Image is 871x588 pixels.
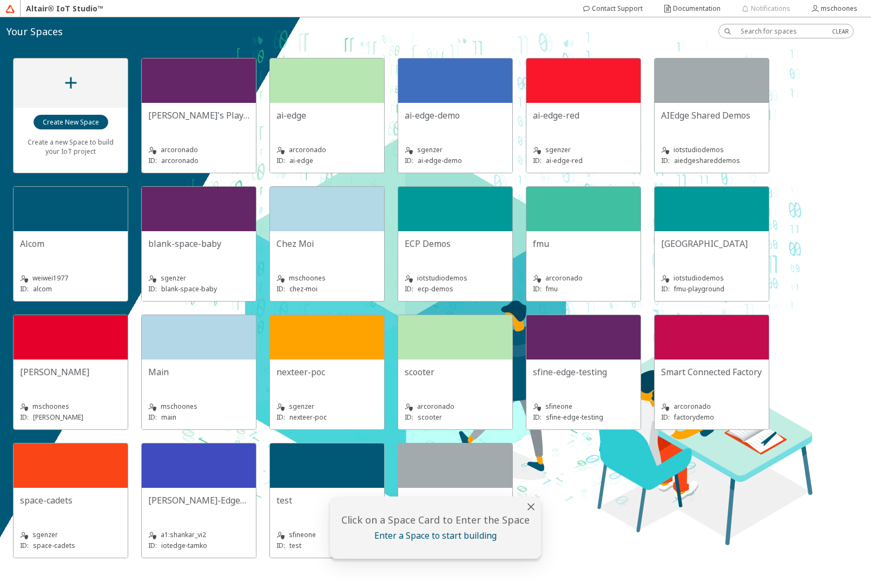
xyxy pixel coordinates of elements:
[276,145,378,155] unity-typography: arcoronado
[336,530,535,541] unity-typography: Enter a Space to start building
[405,109,506,121] unity-typography: ai-edge-demo
[148,145,249,155] unity-typography: arcoronado
[20,494,121,506] unity-typography: space-cadets
[674,284,724,293] p: fmu-playground
[20,366,121,378] unity-typography: [PERSON_NAME]
[20,413,29,422] p: ID:
[276,413,285,422] p: ID:
[661,145,762,155] unity-typography: iotstudiodemos
[289,541,301,550] p: test
[276,401,378,412] unity-typography: sgenzer
[405,156,413,165] p: ID:
[20,130,121,163] unity-typography: Create a new Space to build your IoT project
[276,273,378,284] unity-typography: mschoones
[674,156,740,165] p: aiedgeshareddemos
[33,541,75,550] p: space-cadets
[33,284,52,293] p: alcom
[405,273,506,284] unity-typography: iotstudiodemos
[289,284,318,293] p: chez-moi
[405,238,506,250] unity-typography: ECP Demos
[418,413,442,422] p: scooter
[405,366,506,378] unity-typography: scooter
[148,494,249,506] unity-typography: [PERSON_NAME]-EdgeApps
[148,366,249,378] unity-typography: Main
[20,284,29,293] p: ID:
[674,413,714,422] p: factorydemo
[148,541,157,550] p: ID:
[546,413,603,422] p: sfine-edge-testing
[418,156,462,165] p: ai-edge-demo
[276,366,378,378] unity-typography: nexteer-poc
[276,156,285,165] p: ID:
[661,284,670,293] p: ID:
[148,156,157,165] p: ID:
[148,401,249,412] unity-typography: mschoones
[336,513,535,526] unity-typography: Click on a Space Card to Enter the Space
[546,156,583,165] p: ai-edge-red
[148,530,249,540] unity-typography: a1:shankar_vi2
[276,541,285,550] p: ID:
[405,145,506,155] unity-typography: sgenzer
[148,273,249,284] unity-typography: sgenzer
[148,413,157,422] p: ID:
[661,273,762,284] unity-typography: iotstudiodemos
[533,366,634,378] unity-typography: sfine-edge-testing
[533,401,634,412] unity-typography: sfineone
[276,109,378,121] unity-typography: ai-edge
[405,413,413,422] p: ID:
[661,366,762,378] unity-typography: Smart Connected Factory
[405,401,506,412] unity-typography: arcoronado
[661,413,670,422] p: ID:
[20,541,29,550] p: ID:
[289,413,327,422] p: nexteer-poc
[533,413,542,422] p: ID:
[161,156,199,165] p: arcoronado
[148,109,249,121] unity-typography: [PERSON_NAME]'s Playground
[20,273,121,284] unity-typography: weiwei1977
[533,284,542,293] p: ID:
[148,284,157,293] p: ID:
[276,284,285,293] p: ID:
[405,494,506,506] unity-typography: Vulcan Cars
[533,156,542,165] p: ID:
[33,413,83,422] p: [PERSON_NAME]
[533,145,634,155] unity-typography: sgenzer
[661,109,762,121] unity-typography: AIEdge Shared Demos
[20,401,121,412] unity-typography: mschoones
[161,413,176,422] p: main
[161,284,217,293] p: blank-space-baby
[405,284,413,293] p: ID:
[546,284,558,293] p: fmu
[20,530,121,540] unity-typography: sgenzer
[276,530,378,540] unity-typography: sfineone
[533,273,634,284] unity-typography: arcoronado
[533,238,634,250] unity-typography: fmu
[20,238,121,250] unity-typography: Alcom
[661,238,762,250] unity-typography: [GEOGRAPHIC_DATA]
[148,238,249,250] unity-typography: blank-space-baby
[276,238,378,250] unity-typography: Chez Moi
[161,541,207,550] p: iotedge-tamko
[418,284,453,293] p: ecp-demos
[533,109,634,121] unity-typography: ai-edge-red
[276,494,378,506] unity-typography: test
[289,156,313,165] p: ai-edge
[661,156,670,165] p: ID:
[661,401,762,412] unity-typography: arcoronado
